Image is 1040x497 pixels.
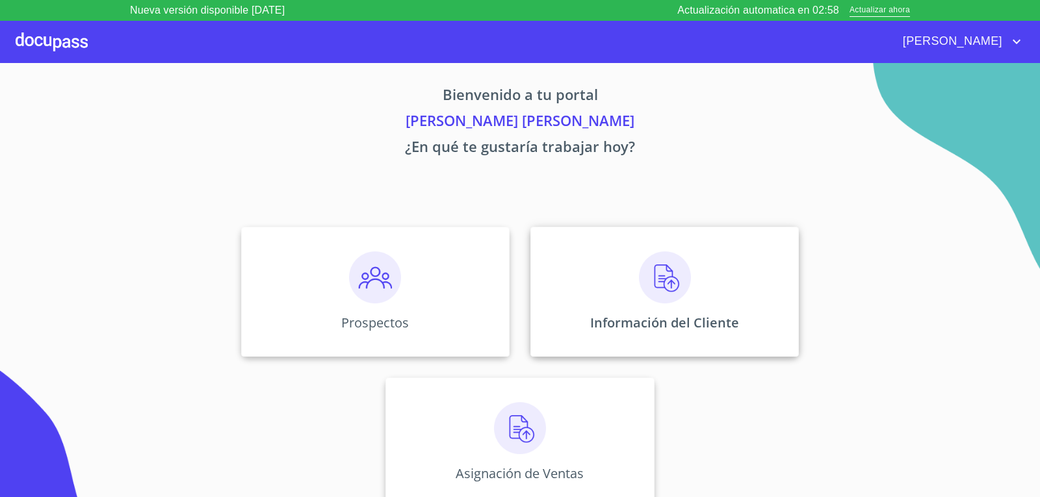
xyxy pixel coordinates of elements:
[893,31,1009,52] span: [PERSON_NAME]
[893,31,1024,52] button: account of current user
[677,3,839,18] p: Actualización automatica en 02:58
[456,465,584,482] p: Asignación de Ventas
[349,251,401,303] img: prospectos.png
[494,402,546,454] img: carga.png
[590,314,739,331] p: Información del Cliente
[341,314,409,331] p: Prospectos
[120,84,920,110] p: Bienvenido a tu portal
[639,251,691,303] img: carga.png
[130,3,285,18] p: Nueva versión disponible [DATE]
[850,4,910,18] span: Actualizar ahora
[120,110,920,136] p: [PERSON_NAME] [PERSON_NAME]
[120,136,920,162] p: ¿En qué te gustaría trabajar hoy?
